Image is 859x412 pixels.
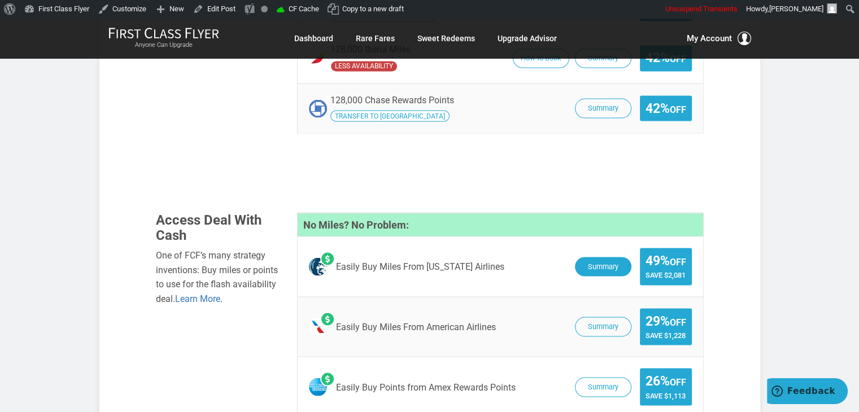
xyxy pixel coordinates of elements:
span: Easily Buy Miles From American Airlines [336,322,496,332]
a: Learn More [175,293,220,304]
button: Summary [575,317,631,336]
span: 128,000 Chase Rewards Points [330,94,454,105]
small: Anyone Can Upgrade [108,41,219,49]
span: Save $1,113 [646,391,686,400]
span: My Account [687,32,732,45]
span: Save $2,081 [646,270,686,279]
button: Summary [575,257,631,277]
h4: No Miles? No Problem: [298,213,703,236]
h3: Access Deal With Cash [156,212,280,242]
span: Save $1,228 [646,331,686,339]
button: Summary [575,98,631,118]
span: 42% [646,51,686,65]
span: 26% [646,374,686,388]
a: Rare Fares [356,28,395,49]
a: Upgrade Advisor [498,28,557,49]
iframe: Opens a widget where you can find more information [767,378,848,406]
span: 49% [646,253,686,268]
a: First Class FlyerAnyone Can Upgrade [108,27,219,50]
span: [PERSON_NAME] [769,5,823,13]
span: 42% [646,101,686,115]
small: Off [670,104,686,115]
button: Summary [575,377,631,397]
span: Transfer your Chase Rewards Points to Iberia [330,110,450,121]
span: Easily Buy Miles From [US_STATE] Airlines [336,261,504,271]
div: One of FCF’s many strategy inventions: Buy miles or points to use for the flash availability deal. . [156,248,280,305]
small: Off [670,54,686,64]
span: 29% [646,314,686,328]
span: Iberia has undefined availability seats availability compared to the operating carrier. [330,60,398,72]
small: Off [670,317,686,327]
small: Off [670,256,686,267]
span: Easily Buy Points from Amex Rewards Points [336,382,516,392]
span: Unsuspend Transients [665,5,738,13]
a: Sweet Redeems [417,28,475,49]
small: Off [670,376,686,387]
img: First Class Flyer [108,27,219,39]
button: My Account [687,32,751,45]
a: Dashboard [294,28,333,49]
